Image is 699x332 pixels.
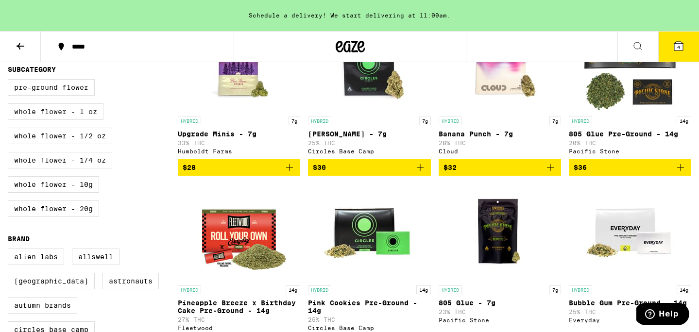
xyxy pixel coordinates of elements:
[308,159,430,176] button: Add to bag
[289,116,300,125] p: 7g
[308,130,430,138] p: [PERSON_NAME] - 7g
[178,299,300,315] p: Pineapple Breeze x Birthday Cake Pre-Ground - 14g
[178,116,201,125] p: HYBRID
[8,200,99,217] label: Whole Flower - 20g
[286,285,300,294] p: 14g
[569,130,691,138] p: 805 Glue Pre-Ground - 14g
[308,325,430,331] div: Circles Base Camp
[569,140,691,146] p: 20% THC
[72,249,119,265] label: Allswell
[308,299,430,315] p: Pink Cookies Pre-Ground - 14g
[178,15,300,159] a: Open page for Upgrade Minis - 7g from Humboldt Farms
[8,152,112,168] label: Whole Flower - 1/4 oz
[190,15,288,112] img: Humboldt Farms - Upgrade Minis - 7g
[677,116,691,125] p: 14g
[178,325,300,331] div: Fleetwood
[569,285,592,294] p: HYBRID
[581,15,679,112] img: Pacific Stone - 805 Glue Pre-Ground - 14g
[451,15,548,112] img: Cloud - Banana Punch - 7g
[569,116,592,125] p: HYBRID
[677,44,680,50] span: 4
[8,249,64,265] label: Alien Labs
[439,285,462,294] p: HYBRID
[8,297,77,314] label: Autumn Brands
[190,183,288,281] img: Fleetwood - Pineapple Breeze x Birthday Cake Pre-Ground - 14g
[308,140,430,146] p: 25% THC
[321,15,418,112] img: Circles Base Camp - Banana Bliss - 7g
[308,15,430,159] a: Open page for Banana Bliss - 7g from Circles Base Camp
[8,273,95,289] label: [GEOGRAPHIC_DATA]
[416,285,431,294] p: 14g
[569,159,691,176] button: Add to bag
[178,148,300,154] div: Humboldt Farms
[439,15,561,159] a: Open page for Banana Punch - 7g from Cloud
[8,128,112,144] label: Whole Flower - 1/2 oz
[581,183,679,281] img: Everyday - Bubble Gum Pre-Ground - 14g
[439,309,561,315] p: 23% THC
[313,164,326,171] span: $30
[569,15,691,159] a: Open page for 805 Glue Pre-Ground - 14g from Pacific Stone
[8,235,30,243] legend: Brand
[658,32,699,62] button: 4
[439,148,561,154] div: Cloud
[439,317,561,323] div: Pacific Stone
[178,316,300,323] p: 27% THC
[439,140,561,146] p: 28% THC
[677,285,691,294] p: 14g
[569,148,691,154] div: Pacific Stone
[569,299,691,307] p: Bubble Gum Pre-Ground - 14g
[636,303,689,327] iframe: Opens a widget where you can find more information
[178,140,300,146] p: 33% THC
[8,176,99,193] label: Whole Flower - 10g
[549,116,561,125] p: 7g
[178,130,300,138] p: Upgrade Minis - 7g
[8,66,56,73] legend: Subcategory
[308,148,430,154] div: Circles Base Camp
[451,183,548,281] img: Pacific Stone - 805 Glue - 7g
[308,316,430,323] p: 25% THC
[419,116,431,125] p: 7g
[439,116,462,125] p: HYBRID
[574,164,587,171] span: $36
[569,317,691,323] div: Everyday
[183,164,196,171] span: $28
[308,116,331,125] p: HYBRID
[439,299,561,307] p: 805 Glue - 7g
[443,164,457,171] span: $32
[178,285,201,294] p: HYBRID
[439,159,561,176] button: Add to bag
[308,285,331,294] p: HYBRID
[8,103,103,120] label: Whole Flower - 1 oz
[178,159,300,176] button: Add to bag
[102,273,159,289] label: Astronauts
[549,285,561,294] p: 7g
[321,183,418,281] img: Circles Base Camp - Pink Cookies Pre-Ground - 14g
[569,309,691,315] p: 25% THC
[439,130,561,138] p: Banana Punch - 7g
[8,79,95,96] label: Pre-ground Flower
